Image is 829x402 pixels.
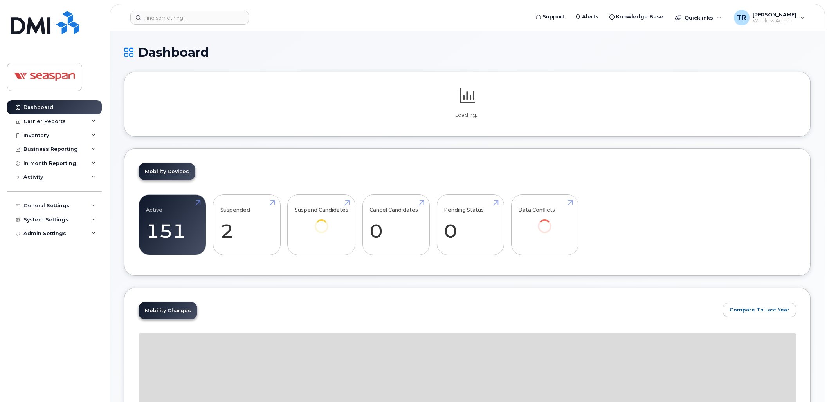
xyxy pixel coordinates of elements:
a: Active 151 [146,199,199,251]
a: Suspended 2 [220,199,273,251]
button: Compare To Last Year [723,303,796,317]
a: Cancel Candidates 0 [369,199,422,251]
h1: Dashboard [124,45,811,59]
a: Pending Status 0 [444,199,497,251]
p: Loading... [139,112,796,119]
a: Suspend Candidates [295,199,348,244]
a: Mobility Charges [139,302,197,319]
span: Compare To Last Year [730,306,789,313]
a: Mobility Devices [139,163,195,180]
a: Data Conflicts [518,199,571,244]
